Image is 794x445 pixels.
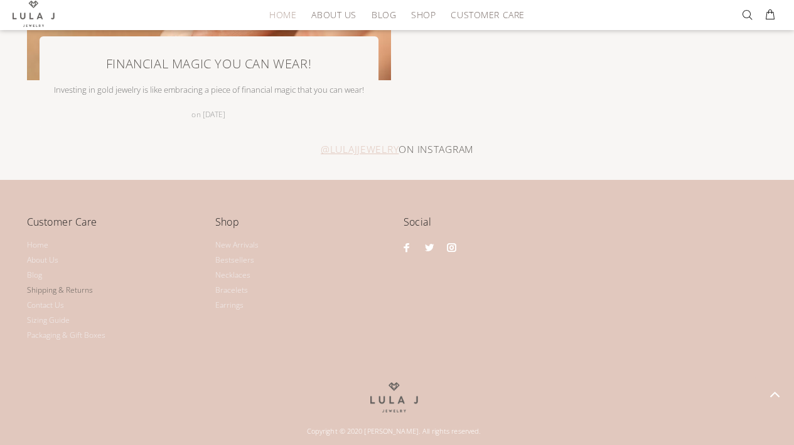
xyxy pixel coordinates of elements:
h4: Social [404,214,768,239]
a: Home [27,238,48,253]
a: BLOG [364,5,404,24]
span: BLOG [372,10,396,19]
a: HOME [262,5,304,24]
a: Bestsellers [215,253,254,268]
a: New Arrivals [215,238,259,253]
a: Necklaces [215,268,250,283]
p: Investing in gold jewelry is like embracing a piece of financial magic that you can wear! [49,83,369,96]
a: About Us [27,253,58,268]
a: Blog [27,268,42,283]
span: HOME [269,10,296,19]
span: SHOP [411,10,436,19]
a: Packaging & Gift Boxes [27,328,105,343]
a: @LULAJJEWELRY [321,140,399,159]
div: Copyright © 2020 [PERSON_NAME]. All rights reserved. [27,412,761,442]
h4: Shop [215,214,391,239]
a: BACK TO TOP [755,375,794,414]
a: Bracelets [215,283,248,298]
div: ON INSTAGRAM [27,140,768,159]
a: Earrings [215,298,244,313]
span: ABOUT US [311,10,356,19]
a: Shipping & Returns [27,283,93,298]
h4: Customer Care [27,214,203,239]
a: ABOUT US [304,5,363,24]
a: Contact Us [27,298,64,313]
span: CUSTOMER CARE [451,10,524,19]
div: on [DATE] [185,108,232,121]
a: SHOP [404,5,443,24]
a: Financial Magic You Can Wear! [106,55,311,73]
a: CUSTOMER CARE [443,5,524,24]
a: Sizing Guide [27,313,70,328]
